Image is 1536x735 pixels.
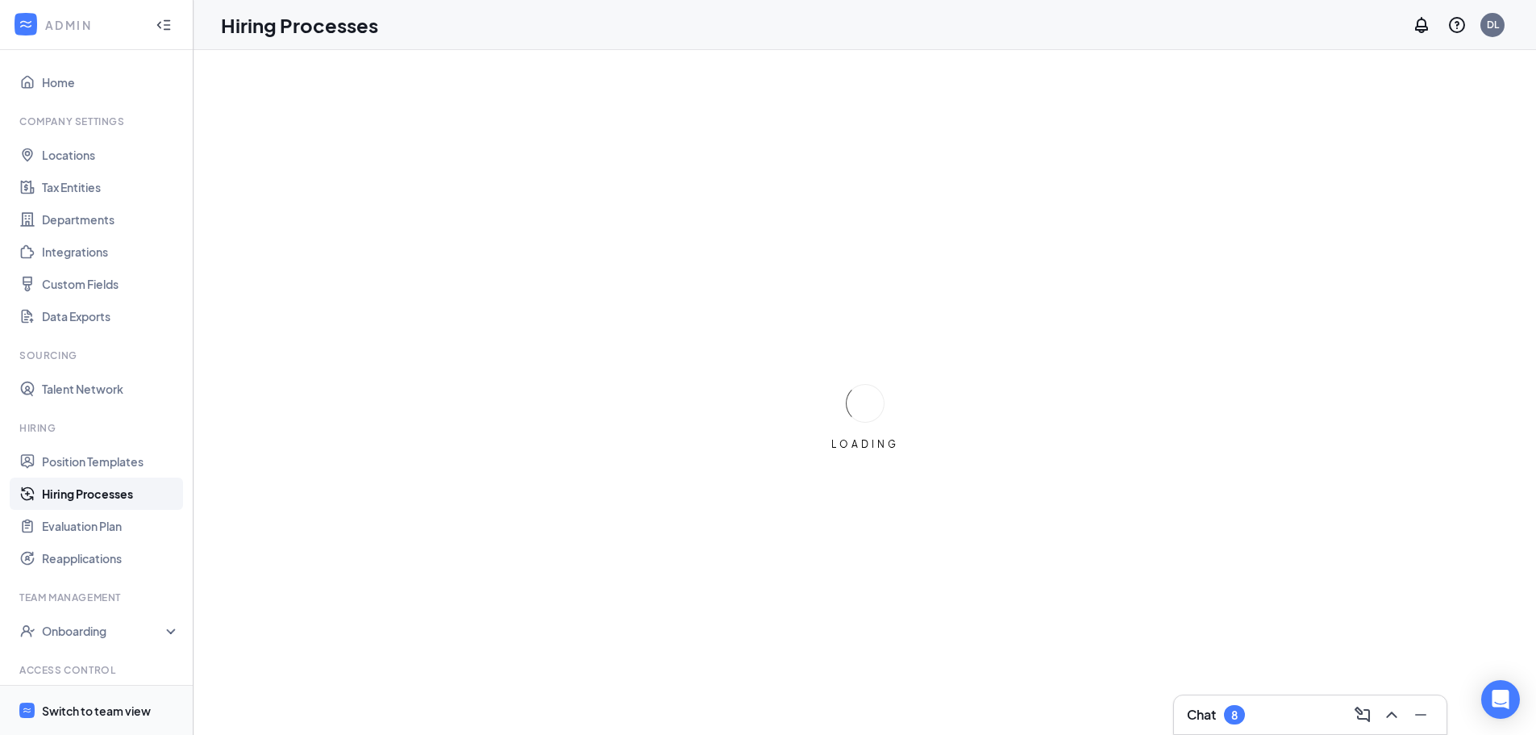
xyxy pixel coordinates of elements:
[1412,15,1431,35] svg: Notifications
[156,17,172,33] svg: Collapse
[1350,702,1376,728] button: ComposeMessage
[42,300,180,332] a: Data Exports
[42,703,151,719] div: Switch to team view
[42,478,180,510] a: Hiring Processes
[22,705,32,716] svg: WorkstreamLogo
[42,445,180,478] a: Position Templates
[45,17,141,33] div: ADMIN
[1187,706,1216,724] h3: Chat
[18,16,34,32] svg: WorkstreamLogo
[221,11,378,39] h1: Hiring Processes
[19,623,35,639] svg: UserCheck
[1487,18,1499,31] div: DL
[42,236,180,268] a: Integrations
[42,510,180,542] a: Evaluation Plan
[42,171,180,203] a: Tax Entities
[1382,705,1401,725] svg: ChevronUp
[1408,702,1434,728] button: Minimize
[19,115,177,128] div: Company Settings
[42,139,180,171] a: Locations
[1411,705,1430,725] svg: Minimize
[19,663,177,677] div: Access control
[42,373,180,405] a: Talent Network
[42,66,180,98] a: Home
[1231,708,1238,722] div: 8
[19,349,177,362] div: Sourcing
[19,591,177,604] div: Team Management
[825,437,905,451] div: LOADING
[42,623,166,639] div: Onboarding
[1447,15,1467,35] svg: QuestionInfo
[19,421,177,435] div: Hiring
[1481,680,1520,719] div: Open Intercom Messenger
[42,268,180,300] a: Custom Fields
[1353,705,1372,725] svg: ComposeMessage
[1379,702,1405,728] button: ChevronUp
[42,542,180,574] a: Reapplications
[42,203,180,236] a: Departments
